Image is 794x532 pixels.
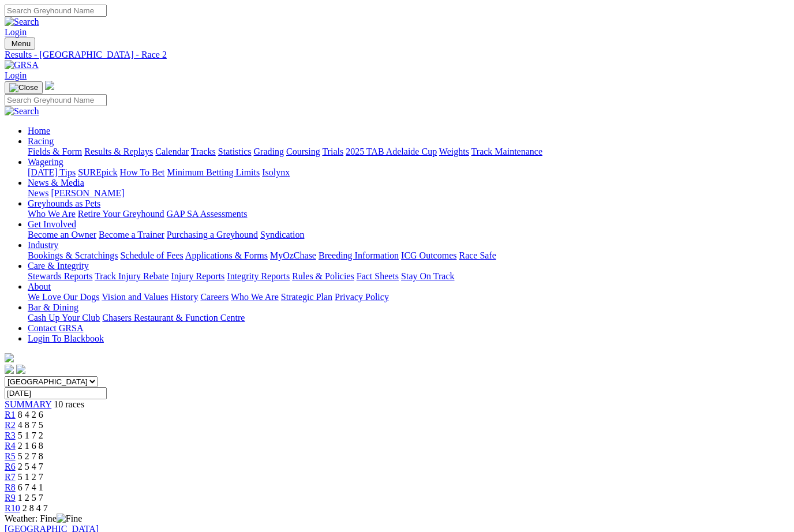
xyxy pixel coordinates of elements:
[102,292,168,302] a: Vision and Values
[5,94,107,106] input: Search
[5,399,51,409] a: SUMMARY
[28,313,789,323] div: Bar & Dining
[5,50,789,60] a: Results - [GEOGRAPHIC_DATA] - Race 2
[5,462,16,471] a: R6
[84,147,153,156] a: Results & Replays
[18,451,43,461] span: 5 2 7 8
[171,271,224,281] a: Injury Reports
[5,38,35,50] button: Toggle navigation
[18,430,43,440] span: 5 1 7 2
[28,198,100,208] a: Greyhounds as Pets
[270,250,316,260] a: MyOzChase
[167,230,258,239] a: Purchasing a Greyhound
[28,271,789,282] div: Care & Integrity
[231,292,279,302] a: Who We Are
[227,271,290,281] a: Integrity Reports
[5,472,16,482] a: R7
[78,167,117,177] a: SUREpick
[28,313,100,323] a: Cash Up Your Club
[471,147,542,156] a: Track Maintenance
[5,5,107,17] input: Search
[28,323,83,333] a: Contact GRSA
[170,292,198,302] a: History
[5,430,16,440] a: R3
[12,39,31,48] span: Menu
[28,261,89,271] a: Care & Integrity
[262,167,290,177] a: Isolynx
[28,136,54,146] a: Racing
[5,365,14,374] img: facebook.svg
[28,147,789,157] div: Racing
[459,250,496,260] a: Race Safe
[18,462,43,471] span: 2 5 4 7
[51,188,124,198] a: [PERSON_NAME]
[254,147,284,156] a: Grading
[28,209,789,219] div: Greyhounds as Pets
[18,410,43,419] span: 8 4 2 6
[5,503,20,513] a: R10
[28,250,118,260] a: Bookings & Scratchings
[5,387,107,399] input: Select date
[200,292,229,302] a: Careers
[167,209,248,219] a: GAP SA Assessments
[18,493,43,503] span: 1 2 5 7
[28,167,76,177] a: [DATE] Tips
[335,292,389,302] a: Privacy Policy
[18,420,43,430] span: 4 8 7 5
[28,334,104,343] a: Login To Blackbook
[281,292,332,302] a: Strategic Plan
[319,250,399,260] a: Breeding Information
[218,147,252,156] a: Statistics
[16,365,25,374] img: twitter.svg
[191,147,216,156] a: Tracks
[28,271,92,281] a: Stewards Reports
[28,147,82,156] a: Fields & Form
[28,240,58,250] a: Industry
[28,230,96,239] a: Become an Owner
[5,493,16,503] a: R9
[45,81,54,90] img: logo-grsa-white.png
[28,157,63,167] a: Wagering
[28,188,789,198] div: News & Media
[120,167,165,177] a: How To Bet
[185,250,268,260] a: Applications & Forms
[5,482,16,492] a: R8
[5,106,39,117] img: Search
[99,230,164,239] a: Become a Trainer
[5,451,16,461] a: R5
[5,441,16,451] span: R4
[5,514,82,523] span: Weather: Fine
[28,219,76,229] a: Get Involved
[5,17,39,27] img: Search
[439,147,469,156] a: Weights
[167,167,260,177] a: Minimum Betting Limits
[5,27,27,37] a: Login
[23,503,48,513] span: 2 8 4 7
[57,514,82,524] img: Fine
[292,271,354,281] a: Rules & Policies
[28,188,48,198] a: News
[322,147,343,156] a: Trials
[18,482,43,492] span: 6 7 4 1
[18,472,43,482] span: 5 1 2 7
[401,271,454,281] a: Stay On Track
[28,126,50,136] a: Home
[5,353,14,362] img: logo-grsa-white.png
[9,83,38,92] img: Close
[102,313,245,323] a: Chasers Restaurant & Function Centre
[357,271,399,281] a: Fact Sheets
[5,60,39,70] img: GRSA
[28,282,51,291] a: About
[401,250,456,260] a: ICG Outcomes
[5,420,16,430] span: R2
[5,410,16,419] a: R1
